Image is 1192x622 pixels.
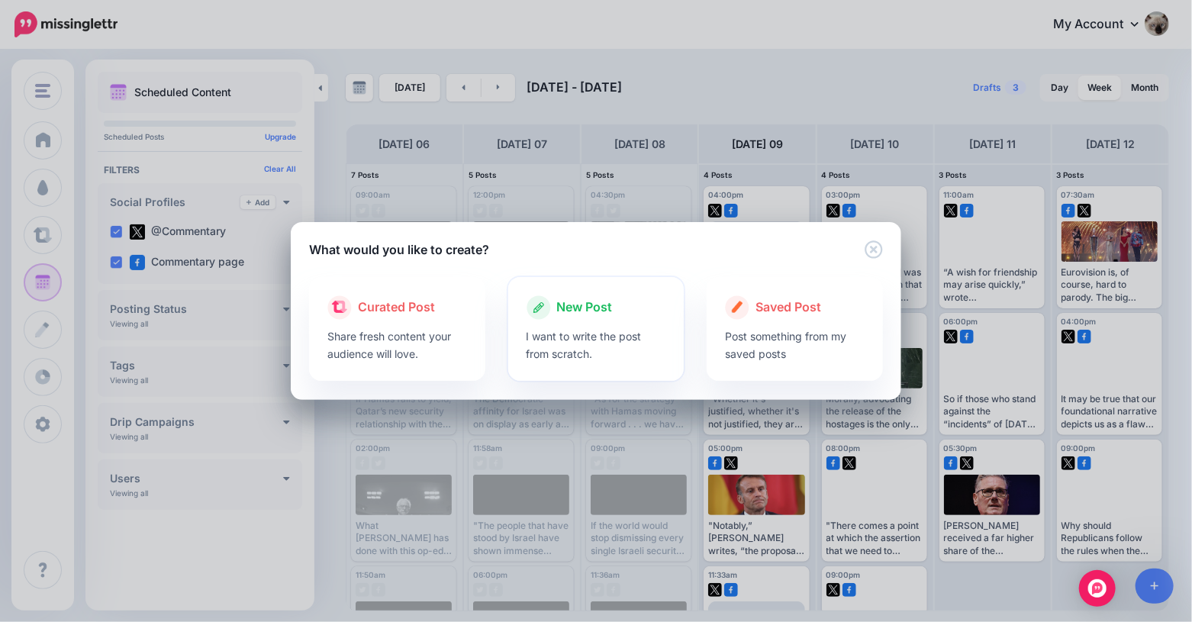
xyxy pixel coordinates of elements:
[1079,570,1116,607] div: Open Intercom Messenger
[865,240,883,259] button: Close
[358,298,435,317] span: Curated Post
[309,240,489,259] h5: What would you like to create?
[327,327,467,363] p: Share fresh content your audience will love.
[527,327,666,363] p: I want to write the post from scratch.
[755,298,821,317] span: Saved Post
[557,298,613,317] span: New Post
[725,327,865,363] p: Post something from my saved posts
[732,301,743,313] img: create.png
[332,301,347,313] img: curate.png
